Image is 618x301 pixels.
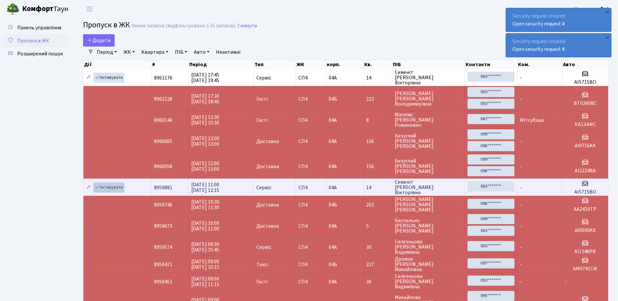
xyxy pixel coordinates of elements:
[3,34,68,47] a: Пропуск в ЖК
[506,8,611,32] div: Security request created
[326,60,364,69] th: корп.
[256,96,268,102] span: Гості
[191,220,219,232] span: [DATE] 10:00 [DATE] 11:00
[565,100,605,107] h5: ВТ0260ВС
[17,24,61,31] span: Панель управління
[7,3,20,16] img: logo.png
[172,47,190,58] a: ПІБ
[22,4,68,15] span: Таун
[94,47,120,58] a: Період
[395,218,462,234] span: Беспалько [PERSON_NAME] [PERSON_NAME]
[191,181,219,194] span: [DATE] 11:00 [DATE] 12:15
[517,60,562,69] th: Ком.
[83,60,151,69] th: Дії
[565,79,605,85] h5: АІ5715ВО
[154,278,172,285] span: 8959451
[395,256,462,272] span: Дрожак [PERSON_NAME] Михайлівна
[565,122,605,128] h5: КА1344ІС
[565,266,605,272] h5: АМ9741СМ
[17,37,49,44] span: Пропуск в ЖК
[329,244,337,251] span: 04А
[395,274,462,289] span: Селезньова [PERSON_NAME] Вадимівна
[256,164,279,169] span: Доставка
[3,21,68,34] a: Панель управління
[256,185,271,190] span: Сервіс
[298,245,323,250] span: СП4
[154,138,172,145] span: 8960065
[191,135,219,148] span: [DATE] 12:00 [DATE] 13:00
[237,23,257,29] a: Скинути
[256,279,268,284] span: Гості
[329,222,337,230] span: 04А
[256,262,268,267] span: Таксі
[87,37,110,44] span: Додати
[329,278,337,285] span: 04А
[329,163,337,170] span: 04А
[329,74,337,81] span: 04А
[298,75,323,80] span: СП4
[154,201,172,208] span: 8959746
[121,47,137,58] a: ЖК
[366,202,389,208] span: 202
[298,139,323,144] span: СП4
[520,201,522,208] span: -
[366,262,389,267] span: 227
[520,95,522,103] span: -
[154,117,172,124] span: 8960146
[520,138,522,145] span: -
[298,185,323,190] span: СП4
[154,74,172,81] span: 8961176
[512,20,565,27] a: Open security request #
[154,244,172,251] span: 8959574
[22,4,53,14] b: Комфорт
[154,261,172,268] span: 8959471
[520,163,522,170] span: -
[93,182,124,193] a: Активувати
[366,118,389,123] span: 8
[395,133,462,149] span: Безуглий [PERSON_NAME] [PERSON_NAME]
[395,112,462,128] span: Магаляс [PERSON_NAME] Романович
[520,222,522,230] span: -
[520,278,522,285] span: -
[83,34,115,47] a: Додати
[256,202,279,208] span: Доставка
[520,184,522,191] span: -
[465,60,517,69] th: Контакти
[298,96,323,102] span: СП4
[565,143,605,149] h5: AI9716AK
[392,60,465,69] th: ПІБ
[329,117,337,124] span: 04А
[520,117,544,124] span: Мітсубіши
[256,118,268,123] span: Гості
[191,114,219,126] span: [DATE] 12:30 [DATE] 15:30
[256,223,279,229] span: Доставка
[132,23,236,29] div: Немає записів (відфільтровано з 25 записів).
[366,245,389,250] span: 30
[506,34,611,57] div: Security request created
[565,249,605,255] h5: AI1348РВ
[395,91,462,107] span: [PERSON_NAME] [PERSON_NAME] Володимирівна
[17,50,63,57] span: Розширений пошук
[191,93,219,105] span: [DATE] 17:30 [DATE] 18:45
[191,160,219,173] span: [DATE] 12:00 [DATE] 13:00
[154,95,172,103] span: 8961128
[298,202,323,208] span: СП4
[395,179,462,195] span: Семеніт [PERSON_NAME] Вікторівна
[256,139,279,144] span: Доставка
[3,47,68,60] a: Розширений пошук
[329,95,337,103] span: 04Б
[366,139,389,144] span: 156
[191,258,219,271] span: [DATE] 09:00 [DATE] 10:15
[298,279,323,284] span: СП4
[366,164,389,169] span: 156
[366,185,389,190] span: 14
[395,70,462,85] span: Семеніт [PERSON_NAME] Вікторівна
[213,47,243,58] a: Неактивні
[191,198,219,211] span: [DATE] 10:30 [DATE] 11:30
[298,164,323,169] span: СП4
[395,197,462,212] span: [PERSON_NAME] [PERSON_NAME] [PERSON_NAME]
[298,118,323,123] span: СП4
[139,47,171,58] a: Квартира
[395,239,462,255] span: Селезньова [PERSON_NAME] Вадимівна
[512,46,565,53] a: Open security request #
